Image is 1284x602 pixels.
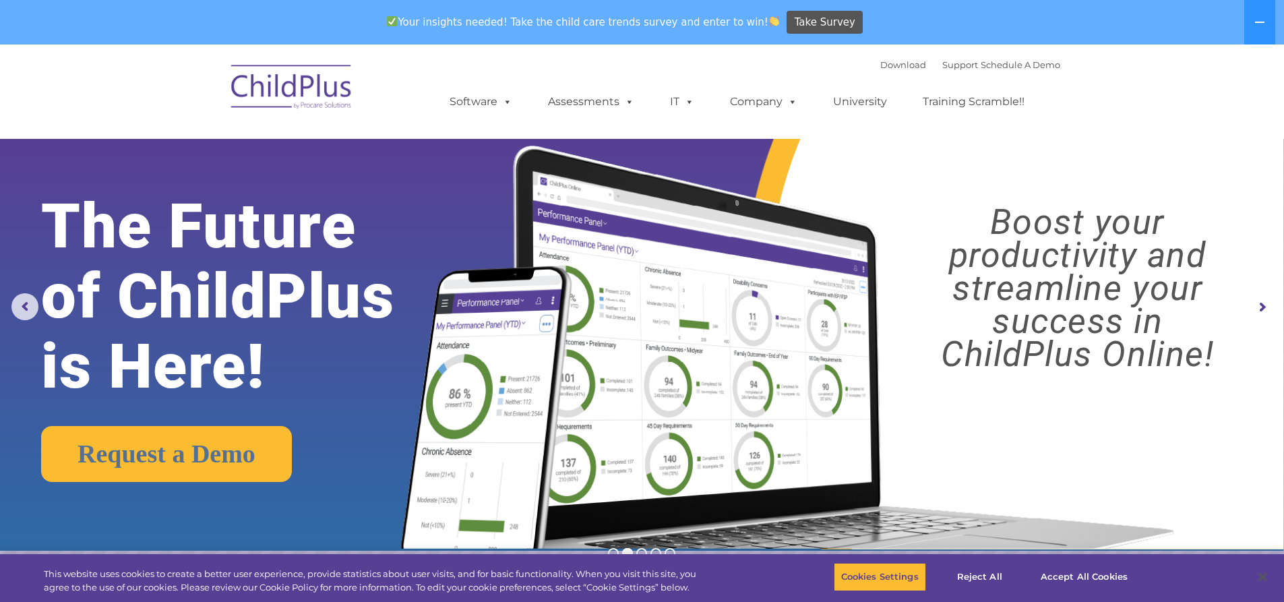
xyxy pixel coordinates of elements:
a: Software [436,88,526,115]
button: Cookies Settings [834,563,926,591]
a: Take Survey [787,11,863,34]
button: Close [1248,562,1277,592]
a: Training Scramble!! [909,88,1038,115]
img: ✅ [387,16,397,26]
font: | [880,59,1060,70]
img: 👏 [769,16,779,26]
a: Support [942,59,978,70]
rs-layer: The Future of ChildPlus is Here! [41,191,451,402]
rs-layer: Boost your productivity and streamline your success in ChildPlus Online! [887,206,1268,371]
img: ChildPlus by Procare Solutions [224,55,359,123]
a: Schedule A Demo [981,59,1060,70]
a: Company [716,88,811,115]
div: This website uses cookies to create a better user experience, provide statistics about user visit... [44,568,706,594]
a: Download [880,59,926,70]
span: Take Survey [795,11,855,34]
a: IT [656,88,708,115]
a: University [820,88,900,115]
span: Last name [187,89,228,99]
span: Phone number [187,144,245,154]
a: Assessments [534,88,648,115]
a: Request a Demo [41,426,292,482]
span: Your insights needed! Take the child care trends survey and enter to win! [381,9,785,35]
button: Accept All Cookies [1033,563,1135,591]
button: Reject All [938,563,1022,591]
